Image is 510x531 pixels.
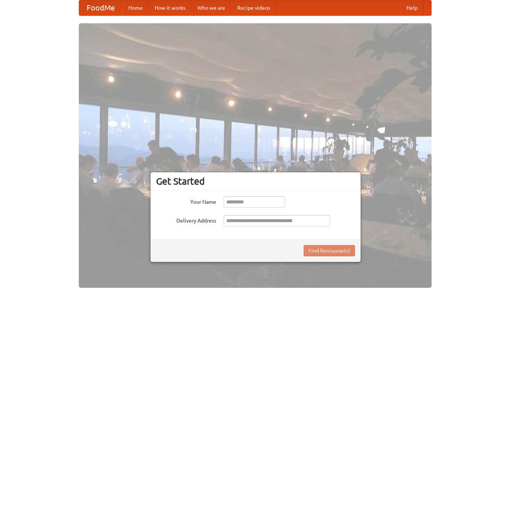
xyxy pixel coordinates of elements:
[400,0,424,15] a: Help
[156,176,355,187] h3: Get Started
[149,0,191,15] a: How it works
[191,0,231,15] a: Who we are
[79,0,122,15] a: FoodMe
[304,245,355,256] button: Find Restaurants!
[231,0,276,15] a: Recipe videos
[122,0,149,15] a: Home
[156,215,216,224] label: Delivery Address
[156,196,216,206] label: Your Name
